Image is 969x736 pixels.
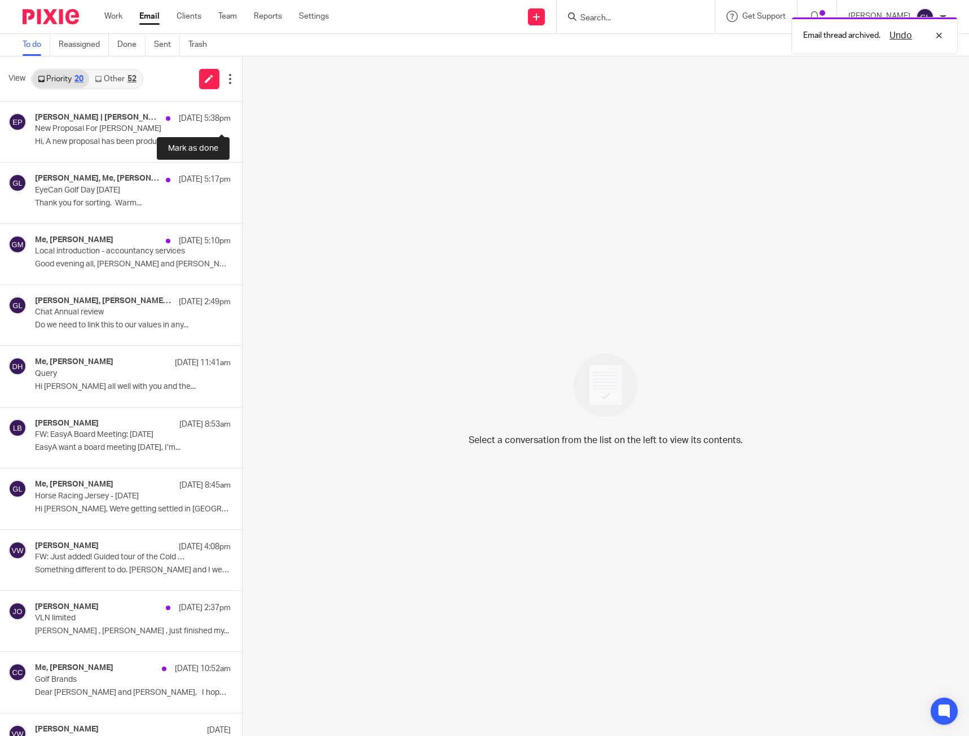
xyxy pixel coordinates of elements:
p: Good evening all, [PERSON_NAME] and [PERSON_NAME] I am... [35,260,231,269]
p: New Proposal For [PERSON_NAME] [35,124,191,134]
p: [DATE] 11:41am [175,357,231,369]
p: [DATE] [207,725,231,736]
img: svg%3E [8,357,27,375]
a: Reassigned [59,34,109,56]
div: 20 [74,75,83,83]
img: svg%3E [8,296,27,314]
p: Local introduction - accountancy services [35,247,191,256]
p: [PERSON_NAME] , [PERSON_NAME] , just finished my... [35,627,231,636]
p: Query [35,369,191,379]
img: svg%3E [916,8,934,26]
p: Thank you for sorting. Warm... [35,199,231,208]
img: svg%3E [8,174,27,192]
p: [DATE] 8:53am [179,419,231,430]
h4: Me, [PERSON_NAME] [35,235,113,245]
a: Priority20 [32,70,89,88]
p: FW: Just added! Guided tour of the Cold War Bunker from Jersey Heritage 📅 [35,553,191,562]
p: FW: EasyA Board Meeting: [DATE] [35,430,191,440]
p: [DATE] 5:10pm [179,235,231,247]
a: Reports [254,11,282,22]
p: Hi, A new proposal has been produced for... [35,137,231,147]
a: Other52 [89,70,142,88]
a: Clients [177,11,201,22]
img: svg%3E [8,235,27,253]
h4: [PERSON_NAME], [PERSON_NAME], Me [35,296,173,306]
span: View [8,73,25,85]
h4: [PERSON_NAME] | [PERSON_NAME] [35,113,160,122]
img: svg%3E [8,663,27,681]
img: svg%3E [8,113,27,131]
p: Golf Brands [35,675,191,685]
h4: [PERSON_NAME] [35,725,99,734]
p: [DATE] 4:08pm [179,541,231,553]
a: Done [117,34,146,56]
p: EyeCan Golf Day [DATE] [35,186,191,195]
p: Do we need to link this to our values in any... [35,321,231,330]
a: To do [23,34,50,56]
h4: [PERSON_NAME] [35,541,99,551]
div: 52 [127,75,136,83]
img: svg%3E [8,480,27,498]
h4: [PERSON_NAME], Me, [PERSON_NAME] [35,174,160,183]
p: EasyA want a board meeting [DATE], I’m... [35,443,231,453]
p: Email thread archived. [803,30,880,41]
a: Sent [154,34,180,56]
button: Undo [886,29,915,42]
h4: Me, [PERSON_NAME] [35,480,113,489]
p: VLN limited [35,614,191,623]
img: Pixie [23,9,79,24]
p: Hi [PERSON_NAME] all well with you and the... [35,382,231,392]
p: [DATE] 5:38pm [179,113,231,124]
h4: Me, [PERSON_NAME] [35,663,113,673]
img: svg%3E [8,602,27,620]
p: Select a conversation from the list on the left to view its contents. [469,433,743,447]
p: [DATE] 8:45am [179,480,231,491]
p: [DATE] 2:37pm [179,602,231,614]
p: Horse Racing Jersey - [DATE] [35,492,191,501]
a: Trash [188,34,215,56]
h4: Me, [PERSON_NAME] [35,357,113,367]
p: Something different to do. [PERSON_NAME] and I went and... [35,566,231,575]
p: Dear [PERSON_NAME] and [PERSON_NAME], I hope you are... [35,688,231,698]
a: Settings [299,11,329,22]
p: [DATE] 5:17pm [179,174,231,185]
h4: [PERSON_NAME] [35,419,99,428]
h4: [PERSON_NAME] [35,602,99,612]
p: Hi [PERSON_NAME], We're getting settled in [GEOGRAPHIC_DATA]... [35,505,231,514]
img: svg%3E [8,541,27,559]
a: Email [139,11,160,22]
p: [DATE] 2:49pm [179,296,231,308]
p: Chat Annual review [35,308,191,317]
a: Team [218,11,237,22]
img: svg%3E [8,419,27,437]
img: image [566,346,645,424]
p: [DATE] 10:52am [175,663,231,674]
a: Work [104,11,122,22]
